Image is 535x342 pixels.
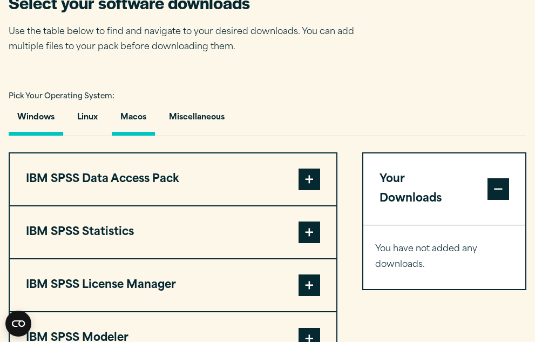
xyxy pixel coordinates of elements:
button: Linux [69,105,106,136]
button: IBM SPSS Data Access Pack [10,153,336,205]
p: You have not added any downloads. [375,242,513,273]
span: Pick Your Operating System: [9,93,114,100]
p: Use the table below to find and navigate to your desired downloads. You can add multiple files to... [9,24,370,56]
button: Open CMP widget [5,311,31,337]
button: Macos [112,105,155,136]
button: IBM SPSS License Manager [10,259,336,311]
button: Windows [9,105,63,136]
div: Your Downloads [363,225,525,289]
button: IBM SPSS Statistics [10,206,336,258]
button: Your Downloads [363,153,525,225]
button: Miscellaneous [160,105,233,136]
